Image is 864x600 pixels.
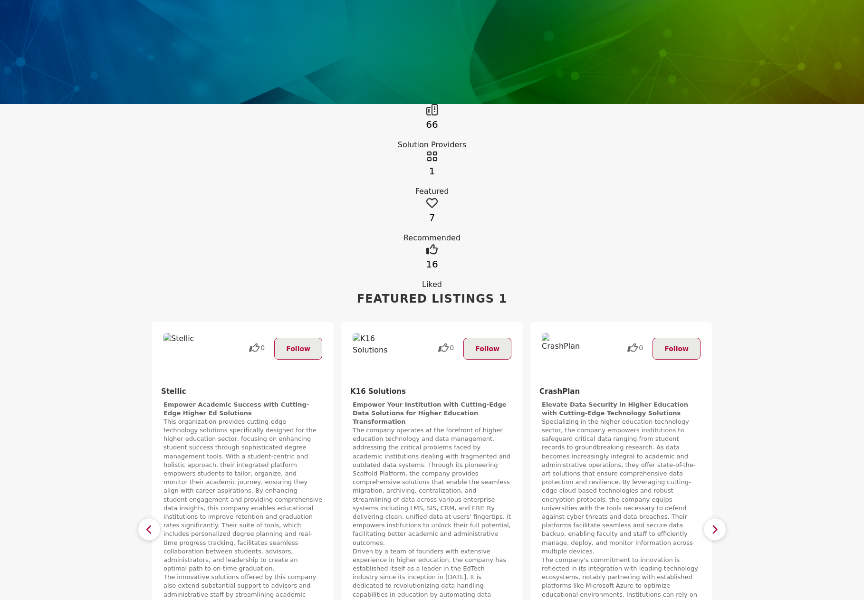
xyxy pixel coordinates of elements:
[426,200,438,209] a: Go to Recommended
[426,258,438,270] a: 16
[124,139,740,151] div: Solution Providers
[426,119,438,130] a: 66
[350,387,406,396] a: K16 Solutions
[664,345,689,352] span: Follow
[353,400,511,427] h2: Empower Your Institution with Cutting-Edge Data Solutions for Higher Education Transformation
[429,165,435,177] a: 1
[639,343,643,353] span: 0
[274,338,322,360] button: Follow
[147,290,717,307] h2: Featured Listings 1
[542,418,701,556] p: Specializing in the higher education technology sector, the company empowers institutions to safe...
[124,279,740,290] div: Liked
[542,400,701,418] h2: Elevate Data Security in Higher Education with Cutting-Edge Technology Solutions
[161,387,186,396] a: Stellic
[539,387,580,396] a: CrashPlan
[429,212,435,223] a: 7
[542,333,585,352] img: CrashPlan
[426,244,438,255] i: Go to Liked
[260,343,265,353] span: 0
[353,333,395,356] img: K16 Solutions
[653,338,701,360] button: Follow
[124,186,740,197] div: Featured
[475,345,499,352] span: Follow
[353,426,511,547] p: The company operates at the forefront of higher education technology and data management, address...
[463,338,511,360] button: Follow
[163,418,322,573] p: This organization provides cutting-edge technology solutions specifically designed for the higher...
[450,343,454,353] span: 0
[286,345,310,352] span: Follow
[163,333,194,344] img: Stellic
[163,400,322,418] h2: Empower Academic Success with Cutting-Edge Higher Ed Solutions
[124,232,740,244] div: Recommended
[426,153,438,162] a: Go to Featured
